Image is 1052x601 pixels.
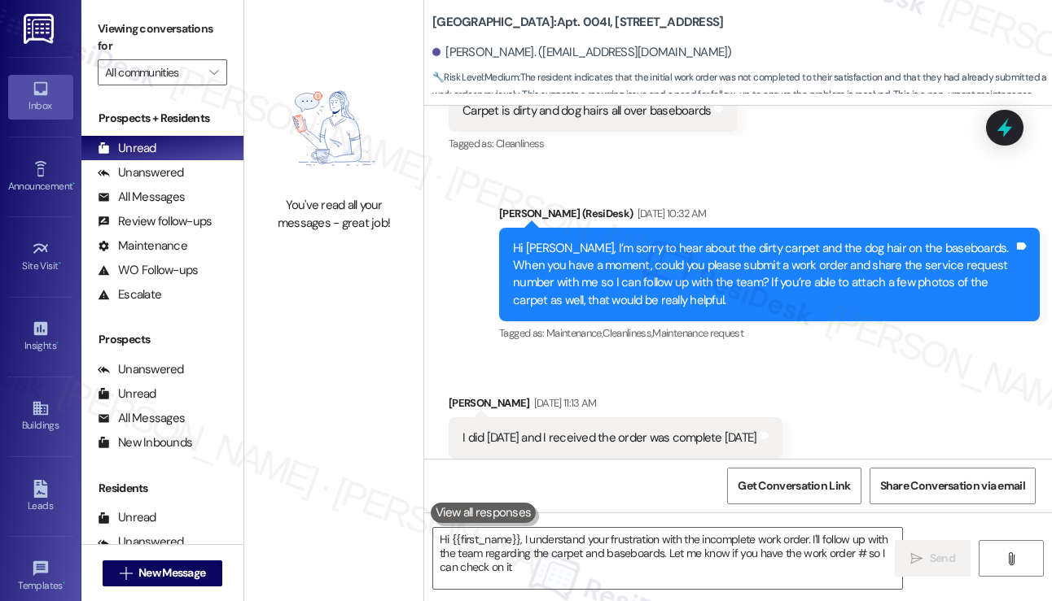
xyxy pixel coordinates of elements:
[432,71,519,84] strong: 🔧 Risk Level: Medium
[870,468,1036,504] button: Share Conversation via email
[98,262,198,279] div: WO Follow-ups
[8,475,73,519] a: Leads
[449,394,782,417] div: [PERSON_NAME]
[499,321,1040,345] div: Tagged as:
[895,540,971,577] button: Send
[81,110,243,127] div: Prospects + Residents
[1005,552,1017,565] i: 
[98,140,156,157] div: Unread
[63,577,65,589] span: •
[8,555,73,599] a: Templates •
[98,410,185,427] div: All Messages
[433,528,902,589] textarea: Hi {{first_name}}, I understand your frustration with the incomplete work order. I'll follow up w...
[209,66,218,79] i: 
[738,477,850,494] span: Get Conversation Link
[910,552,923,565] i: 
[546,326,603,340] span: Maintenance ,
[8,394,73,438] a: Buildings
[72,178,75,189] span: •
[462,102,711,120] div: Carpet is dirty and dog hairs all over baseboards
[103,560,223,586] button: New Message
[120,567,132,580] i: 
[262,68,405,189] img: empty-state
[432,69,1052,121] span: : The resident indicates that the initial work order was not completed to their satisfaction and ...
[98,16,227,59] label: Viewing conversations for
[81,331,243,348] div: Prospects
[432,44,732,61] div: [PERSON_NAME]. ([EMAIL_ADDRESS][DOMAIN_NAME])
[98,509,156,526] div: Unread
[930,550,955,567] span: Send
[98,164,184,181] div: Unanswered
[603,326,652,340] span: Cleanliness ,
[530,394,597,412] div: [DATE] 11:13 AM
[59,258,61,269] span: •
[727,468,861,504] button: Get Conversation Link
[633,205,707,222] div: [DATE] 10:32 AM
[8,235,73,279] a: Site Visit •
[462,429,756,446] div: I did [DATE] and I received the order was complete [DATE]
[98,361,184,378] div: Unanswered
[24,14,57,44] img: ResiDesk Logo
[98,385,156,403] div: Unread
[8,75,73,119] a: Inbox
[98,533,184,551] div: Unanswered
[56,338,59,349] span: •
[138,564,205,581] span: New Message
[98,237,187,255] div: Maintenance
[432,14,723,31] b: [GEOGRAPHIC_DATA]: Apt. 004I, [STREET_ADDRESS]
[98,434,192,451] div: New Inbounds
[496,137,545,150] span: Cleanliness
[105,59,201,85] input: All communities
[449,132,737,155] div: Tagged as:
[98,286,161,303] div: Escalate
[98,189,185,206] div: All Messages
[81,480,243,497] div: Residents
[8,315,73,359] a: Insights •
[499,205,1040,228] div: [PERSON_NAME] (ResiDesk)
[652,326,743,340] span: Maintenance request
[98,213,212,230] div: Review follow-ups
[513,240,1014,310] div: Hi [PERSON_NAME], I’m sorry to hear about the dirty carpet and the dog hair on the baseboards. Wh...
[880,477,1025,494] span: Share Conversation via email
[262,197,405,232] div: You've read all your messages - great job!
